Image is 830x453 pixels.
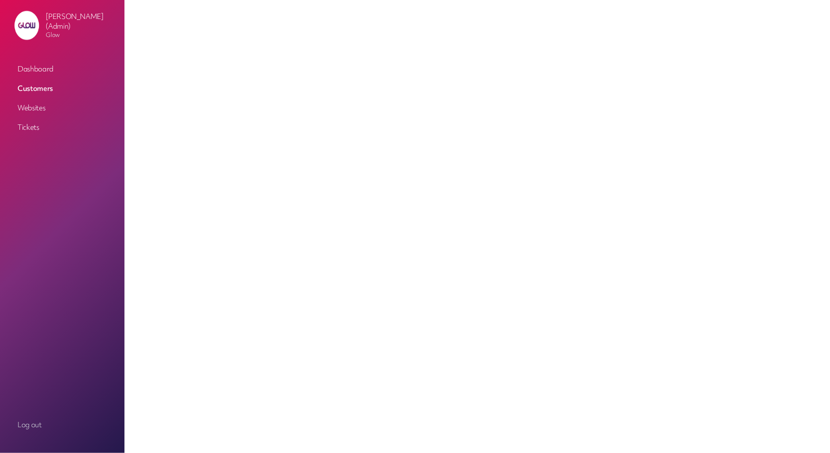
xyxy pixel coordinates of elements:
[14,99,111,117] a: Websites
[14,80,111,97] a: Customers
[46,31,117,39] p: Glow
[46,12,117,31] p: [PERSON_NAME] (Admin)
[14,416,111,434] a: Log out
[14,119,111,136] a: Tickets
[14,60,111,78] a: Dashboard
